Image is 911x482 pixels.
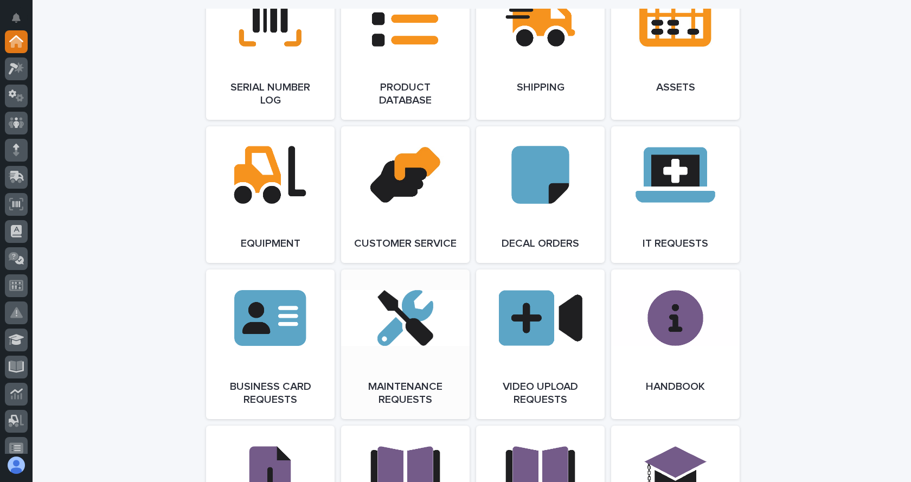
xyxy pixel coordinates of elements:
a: Handbook [611,269,740,419]
div: Notifications [14,13,28,30]
a: IT Requests [611,126,740,263]
button: Notifications [5,7,28,29]
a: Equipment [206,126,335,263]
a: Customer Service [341,126,470,263]
a: Maintenance Requests [341,269,470,419]
a: Video Upload Requests [476,269,605,419]
a: Decal Orders [476,126,605,263]
button: users-avatar [5,454,28,477]
a: Business Card Requests [206,269,335,419]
